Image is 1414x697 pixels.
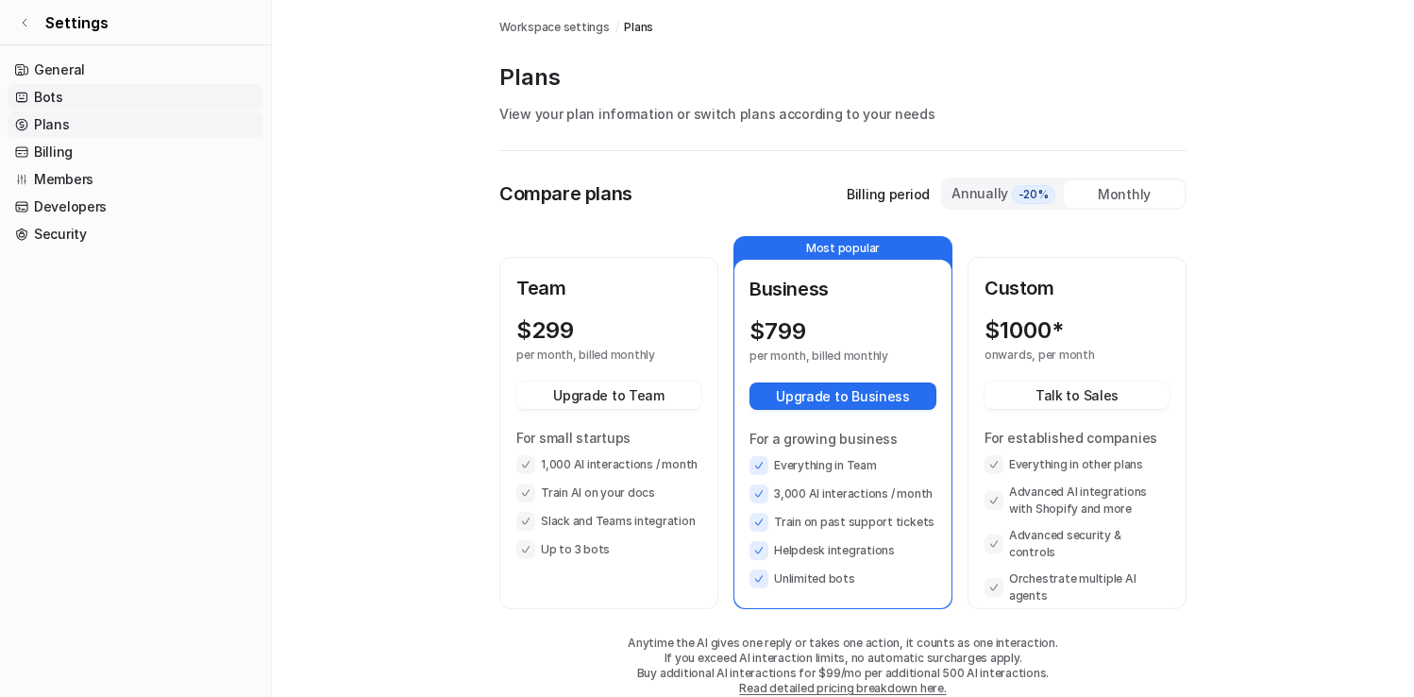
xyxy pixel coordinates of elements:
p: Plans [499,62,1187,93]
a: Bots [8,84,263,110]
li: Everything in other plans [985,455,1170,474]
a: Security [8,221,263,247]
a: Read detailed pricing breakdown here. [739,681,946,695]
span: Settings [45,11,109,34]
li: Unlimited bots [749,569,936,588]
span: / [615,19,619,36]
li: 1,000 AI interactions / month [516,455,701,474]
p: Anytime the AI gives one reply or takes one action, it counts as one interaction. [499,636,1187,651]
a: Plans [8,111,263,138]
p: Custom [985,274,1170,302]
li: Everything in Team [749,456,936,475]
div: Annually [951,183,1056,204]
a: Billing [8,139,263,165]
a: Workspace settings [499,19,610,36]
li: Orchestrate multiple AI agents [985,570,1170,604]
span: -20% [1012,185,1055,204]
p: per month, billed monthly [749,348,902,364]
a: General [8,57,263,83]
li: Up to 3 bots [516,540,701,559]
p: Compare plans [499,179,632,208]
li: Advanced AI integrations with Shopify and more [985,484,1170,518]
p: $ 799 [749,318,806,345]
li: Slack and Teams integration [516,512,701,531]
p: Buy additional AI interactions for $99/mo per additional 500 AI interactions. [499,666,1187,681]
div: Monthly [1064,180,1185,208]
p: For a growing business [749,429,936,449]
p: $ 1000* [985,317,1064,344]
p: View your plan information or switch plans according to your needs [499,104,1187,124]
li: Helpdesk integrations [749,541,936,560]
p: For small startups [516,428,701,448]
li: 3,000 AI interactions / month [749,484,936,503]
button: Upgrade to Business [749,382,936,410]
p: per month, billed monthly [516,348,667,363]
li: Train on past support tickets [749,513,936,532]
p: Most popular [734,237,951,260]
p: Billing period [847,184,930,204]
p: If you exceed AI interaction limits, no automatic surcharges apply. [499,651,1187,666]
li: Advanced security & controls [985,527,1170,561]
p: For established companies [985,428,1170,448]
a: Members [8,166,263,193]
button: Talk to Sales [985,382,1170,409]
a: Plans [624,19,653,36]
p: onwards, per month [985,348,1136,363]
button: Upgrade to Team [516,382,701,409]
p: Team [516,274,701,302]
a: Developers [8,194,263,220]
li: Train AI on your docs [516,484,701,502]
p: $ 299 [516,317,574,344]
p: Business [749,275,936,303]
